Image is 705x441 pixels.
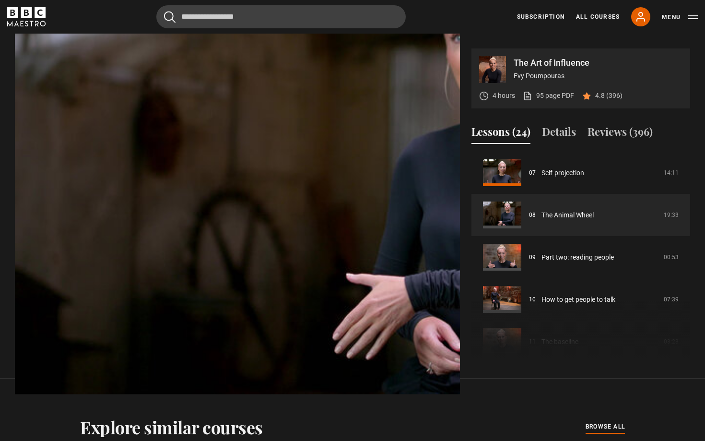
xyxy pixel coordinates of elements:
[662,12,698,22] button: Toggle navigation
[164,11,176,23] button: Submit the search query
[156,5,406,28] input: Search
[595,91,623,101] p: 4.8 (396)
[80,417,263,437] h2: Explore similar courses
[586,422,625,431] span: browse all
[541,295,615,305] a: How to get people to talk
[541,210,594,220] a: The Animal Wheel
[523,91,574,101] a: 95 page PDF
[541,252,614,262] a: Part two: reading people
[541,168,584,178] a: Self-projection
[471,124,530,144] button: Lessons (24)
[493,91,515,101] p: 4 hours
[587,124,653,144] button: Reviews (396)
[514,71,682,81] p: Evy Poumpouras
[15,48,460,299] video-js: Video Player
[514,59,682,67] p: The Art of Influence
[576,12,620,21] a: All Courses
[542,124,576,144] button: Details
[517,12,564,21] a: Subscription
[586,422,625,432] a: browse all
[7,7,46,26] svg: BBC Maestro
